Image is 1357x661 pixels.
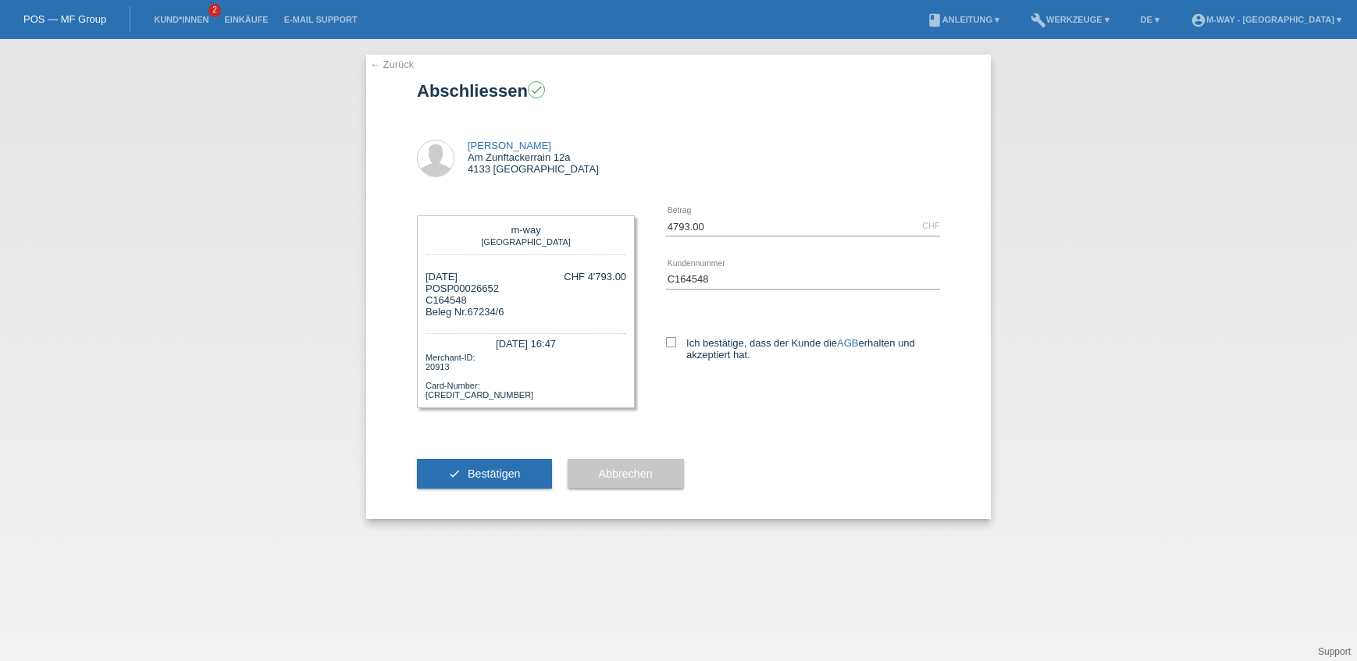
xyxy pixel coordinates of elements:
[564,271,626,283] div: CHF 4'793.00
[468,140,599,175] div: Am Zunftackerrain 12a 4133 [GEOGRAPHIC_DATA]
[417,459,552,489] button: check Bestätigen
[208,4,221,17] span: 2
[1183,15,1349,24] a: account_circlem-way - [GEOGRAPHIC_DATA] ▾
[468,140,551,151] a: [PERSON_NAME]
[426,271,504,318] div: [DATE] POSP00026652 Beleg Nr.67234/6
[666,337,940,361] label: Ich bestätige, dass der Kunde die erhalten und akzeptiert hat.
[1023,15,1117,24] a: buildWerkzeuge ▾
[23,13,106,25] a: POS — MF Group
[429,236,622,247] div: [GEOGRAPHIC_DATA]
[370,59,414,70] a: ← Zurück
[1031,12,1046,28] i: build
[448,467,461,480] i: check
[426,333,626,351] div: [DATE] 16:47
[1133,15,1167,24] a: DE ▾
[529,83,543,97] i: check
[927,12,942,28] i: book
[922,221,940,230] div: CHF
[468,467,521,480] span: Bestätigen
[276,15,365,24] a: E-Mail Support
[837,337,858,349] a: AGB
[1318,646,1351,657] a: Support
[417,81,940,101] h1: Abschliessen
[426,294,467,306] span: C164548
[429,224,622,236] div: m-way
[426,351,626,400] div: Merchant-ID: 20913 Card-Number: [CREDIT_CARD_NUMBER]
[216,15,276,24] a: Einkäufe
[919,15,1007,24] a: bookAnleitung ▾
[599,467,653,480] span: Abbrechen
[1191,12,1206,28] i: account_circle
[568,459,684,489] button: Abbrechen
[146,15,216,24] a: Kund*innen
